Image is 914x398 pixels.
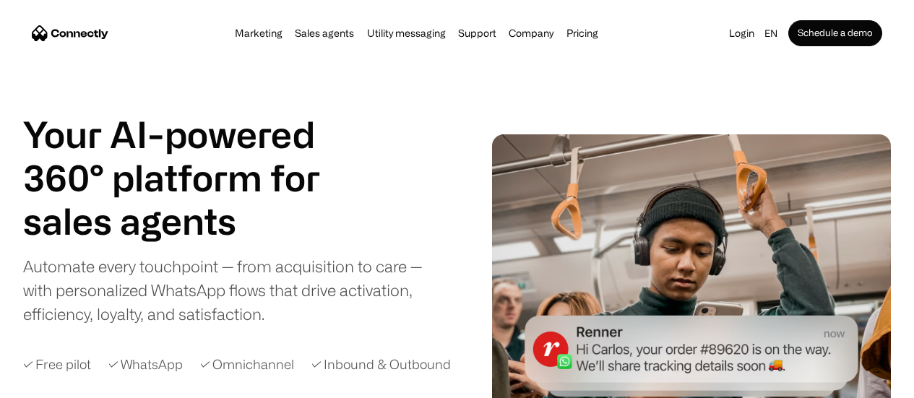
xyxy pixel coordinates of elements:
[788,20,882,46] a: Schedule a demo
[23,199,355,243] div: carousel
[454,27,501,39] a: Support
[108,355,183,374] div: ✓ WhatsApp
[759,23,788,43] div: en
[23,199,355,243] div: 1 of 4
[23,199,355,243] h1: sales agents
[23,254,452,326] div: Automate every touchpoint — from acquisition to care — with personalized WhatsApp flows that driv...
[23,355,91,374] div: ✓ Free pilot
[29,373,87,393] ul: Language list
[311,355,451,374] div: ✓ Inbound & Outbound
[23,113,355,199] h1: Your AI-powered 360° platform for
[230,27,287,39] a: Marketing
[725,23,759,43] a: Login
[363,27,450,39] a: Utility messaging
[764,23,777,43] div: en
[290,27,358,39] a: Sales agents
[32,22,108,44] a: home
[562,27,603,39] a: Pricing
[14,371,87,393] aside: Language selected: English
[200,355,294,374] div: ✓ Omnichannel
[504,23,558,43] div: Company
[509,23,553,43] div: Company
